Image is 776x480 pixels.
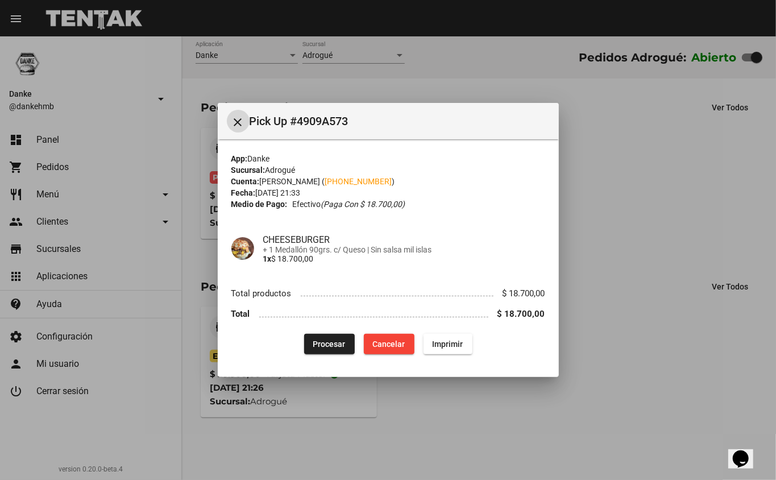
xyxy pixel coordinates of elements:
[373,340,405,349] span: Cancelar
[231,198,288,210] strong: Medio de Pago:
[231,283,545,304] li: Total productos $ 18.700,00
[433,340,463,349] span: Imprimir
[231,115,245,129] mat-icon: Cerrar
[313,340,346,349] span: Procesar
[250,112,550,130] span: Pick Up #4909A573
[263,254,545,263] p: $ 18.700,00
[364,334,414,354] button: Cancelar
[231,177,260,186] strong: Cuenta:
[231,176,545,187] div: [PERSON_NAME] ( )
[263,245,545,254] span: + 1 Medallón 90grs. c/ Queso | Sin salsa mil islas
[231,187,545,198] div: [DATE] 21:33
[231,237,254,260] img: eb7e7812-101c-4ce3-b4d5-6061c3a10de0.png
[728,435,765,469] iframe: chat widget
[231,154,248,163] strong: App:
[325,177,392,186] a: [PHONE_NUMBER]
[231,188,256,197] strong: Fecha:
[263,234,545,245] h4: CHEESEBURGER
[231,165,265,175] strong: Sucursal:
[321,200,405,209] i: (Paga con $ 18.700,00)
[227,110,250,133] button: Cerrar
[292,198,405,210] span: Efectivo
[424,334,472,354] button: Imprimir
[231,304,545,325] li: Total $ 18.700,00
[263,254,272,263] b: 1x
[231,164,545,176] div: Adrogué
[231,153,545,164] div: Danke
[304,334,355,354] button: Procesar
